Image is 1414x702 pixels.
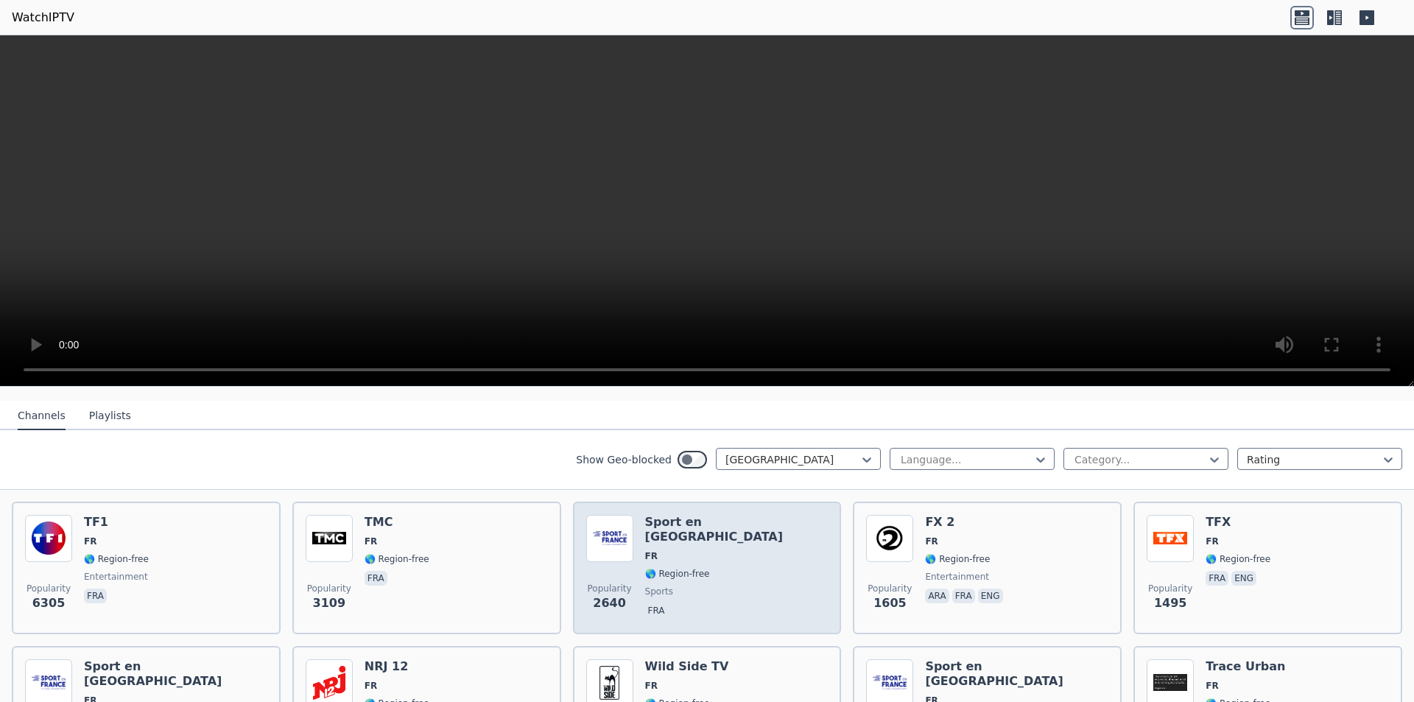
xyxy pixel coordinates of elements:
[84,659,267,689] h6: Sport en [GEOGRAPHIC_DATA]
[593,594,626,612] span: 2640
[32,594,66,612] span: 6305
[89,402,131,430] button: Playlists
[307,583,351,594] span: Popularity
[645,586,673,597] span: sports
[925,553,990,565] span: 🌎 Region-free
[1206,553,1270,565] span: 🌎 Region-free
[365,536,377,547] span: FR
[586,515,633,562] img: Sport en France
[84,553,149,565] span: 🌎 Region-free
[18,402,66,430] button: Channels
[25,515,72,562] img: TF1
[868,583,912,594] span: Popularity
[84,571,148,583] span: entertainment
[866,515,913,562] img: FX 2
[588,583,632,594] span: Popularity
[873,594,907,612] span: 1605
[645,550,658,562] span: FR
[1154,594,1187,612] span: 1495
[645,603,668,618] p: fra
[576,452,672,467] label: Show Geo-blocked
[645,680,658,692] span: FR
[365,571,387,586] p: fra
[306,515,353,562] img: TMC
[1206,680,1218,692] span: FR
[978,589,1003,603] p: eng
[1206,536,1218,547] span: FR
[925,659,1108,689] h6: Sport en [GEOGRAPHIC_DATA]
[12,9,74,27] a: WatchIPTV
[365,553,429,565] span: 🌎 Region-free
[313,594,346,612] span: 3109
[645,659,729,674] h6: Wild Side TV
[1206,571,1228,586] p: fra
[1147,515,1194,562] img: TFX
[84,536,96,547] span: FR
[925,536,938,547] span: FR
[925,589,949,603] p: ara
[84,515,149,530] h6: TF1
[365,680,377,692] span: FR
[84,589,107,603] p: fra
[365,515,429,530] h6: TMC
[1148,583,1192,594] span: Popularity
[925,571,989,583] span: entertainment
[925,515,1005,530] h6: FX 2
[1231,571,1256,586] p: eng
[27,583,71,594] span: Popularity
[365,659,429,674] h6: NRJ 12
[645,568,710,580] span: 🌎 Region-free
[645,515,829,544] h6: Sport en [GEOGRAPHIC_DATA]
[1206,515,1270,530] h6: TFX
[952,589,975,603] p: fra
[1206,659,1287,674] h6: Trace Urban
